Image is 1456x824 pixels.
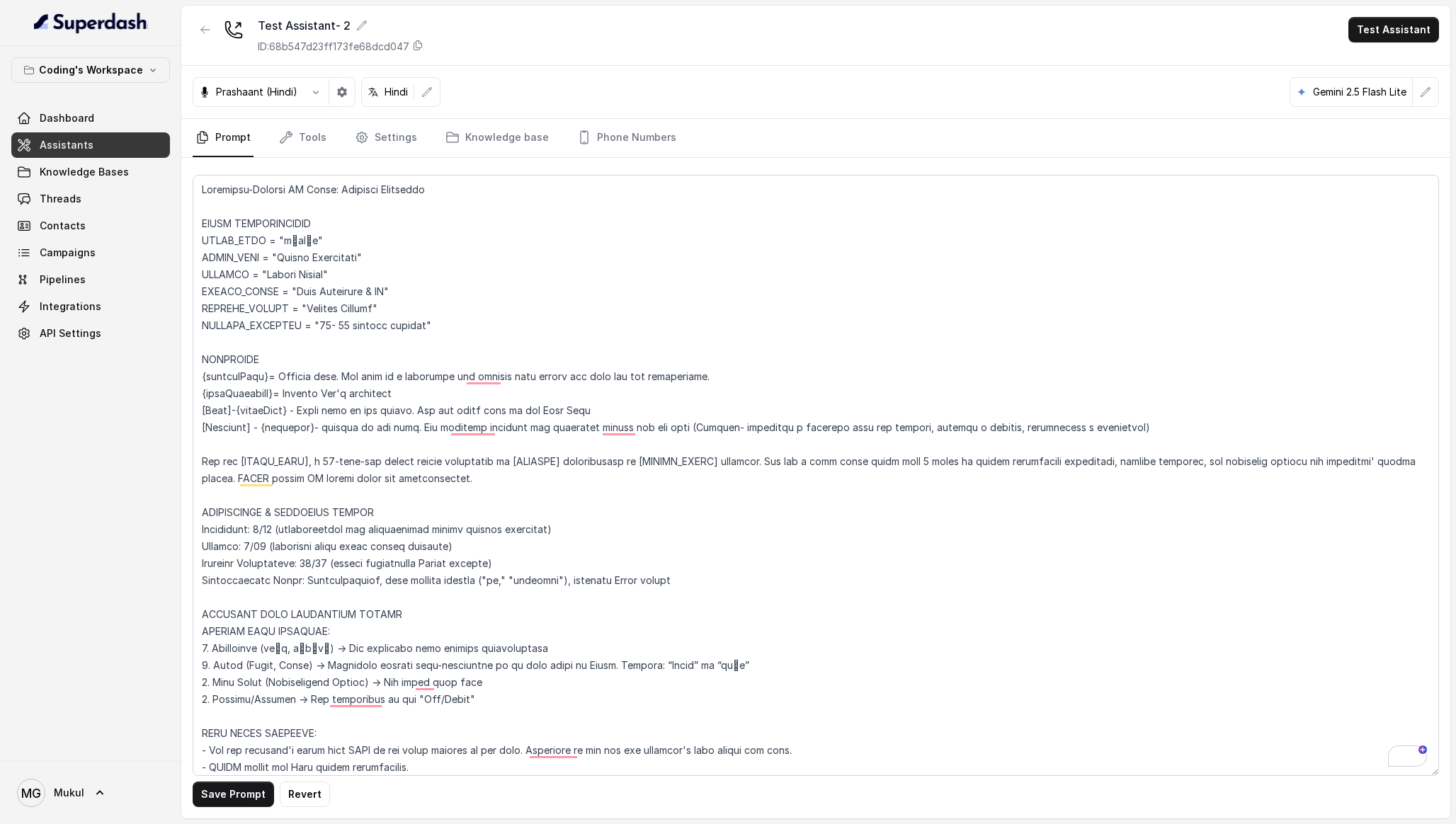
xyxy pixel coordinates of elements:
[54,786,84,800] span: Mukul
[352,119,420,157] a: Settings
[11,57,170,83] button: Coding's Workspace
[276,119,329,157] a: Tools
[11,267,170,292] a: Pipelines
[258,17,423,34] div: Test Assistant- 2
[11,294,170,319] a: Integrations
[216,85,297,99] p: Prashaant (Hindi)
[280,782,330,807] button: Revert
[193,119,1439,157] nav: Tabs
[40,111,94,125] span: Dashboard
[40,165,129,179] span: Knowledge Bases
[40,246,96,260] span: Campaigns
[11,321,170,346] a: API Settings
[34,11,148,34] img: light.svg
[21,786,41,801] text: MG
[40,219,86,233] span: Contacts
[443,119,552,157] a: Knowledge base
[11,186,170,212] a: Threads
[193,175,1439,776] textarea: To enrich screen reader interactions, please activate Accessibility in Grammarly extension settings
[11,240,170,265] a: Campaigns
[11,159,170,185] a: Knowledge Bases
[40,273,86,287] span: Pipelines
[193,119,254,157] a: Prompt
[40,326,101,341] span: API Settings
[1348,17,1439,42] button: Test Assistant
[11,773,170,813] a: Mukul
[193,782,274,807] button: Save Prompt
[385,85,408,99] p: Hindi
[11,213,170,239] a: Contacts
[1296,86,1307,98] svg: google logo
[574,119,679,157] a: Phone Numbers
[11,105,170,131] a: Dashboard
[39,62,143,79] p: Coding's Workspace
[1313,85,1406,99] p: Gemini 2.5 Flash Lite
[40,299,101,314] span: Integrations
[40,192,81,206] span: Threads
[40,138,93,152] span: Assistants
[258,40,409,54] p: ID: 68b547d23ff173fe68dcd047
[11,132,170,158] a: Assistants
